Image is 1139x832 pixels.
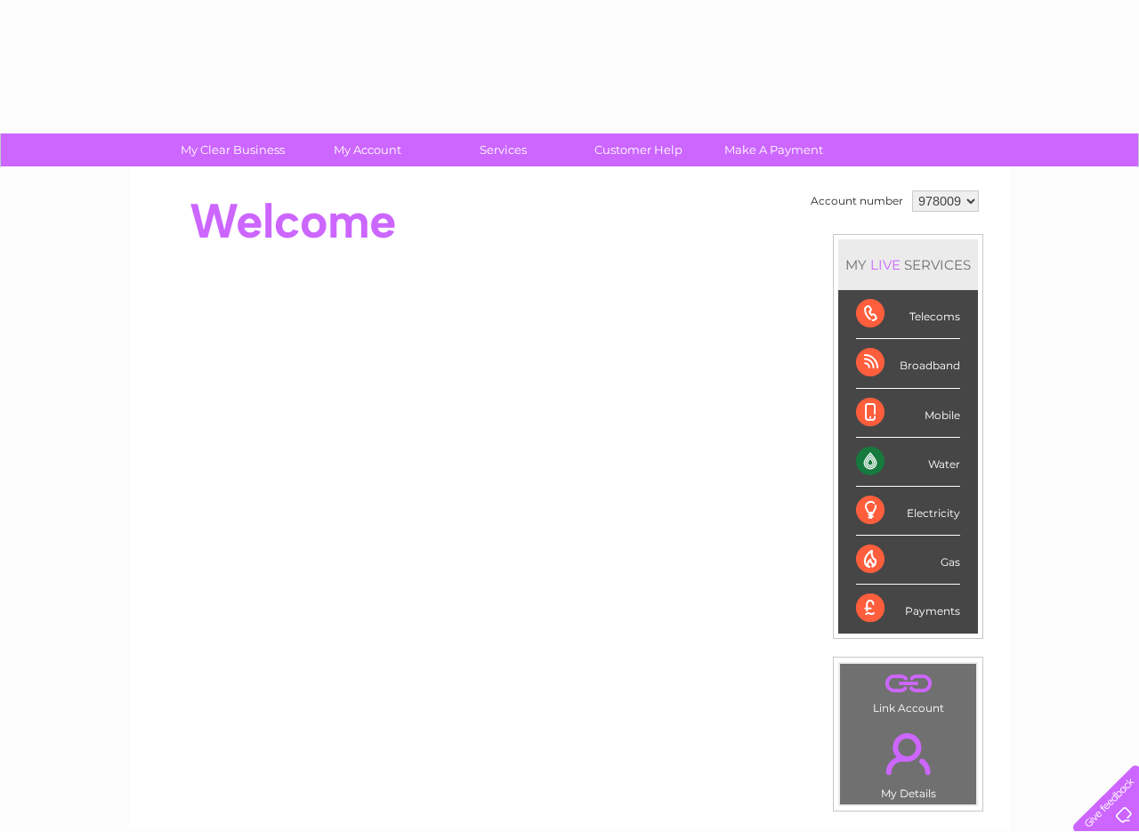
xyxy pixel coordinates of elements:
div: Telecoms [856,290,960,339]
a: . [844,668,972,699]
div: Water [856,438,960,487]
a: Customer Help [565,133,712,166]
a: My Clear Business [159,133,306,166]
div: Mobile [856,389,960,438]
a: Services [430,133,577,166]
a: My Account [295,133,441,166]
a: . [844,723,972,785]
td: Account number [806,186,908,216]
td: Link Account [839,663,977,719]
a: Make A Payment [700,133,847,166]
td: My Details [839,718,977,805]
div: Payments [856,585,960,633]
div: Electricity [856,487,960,536]
div: Gas [856,536,960,585]
div: MY SERVICES [838,239,978,290]
div: LIVE [867,256,904,273]
div: Broadband [856,339,960,388]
